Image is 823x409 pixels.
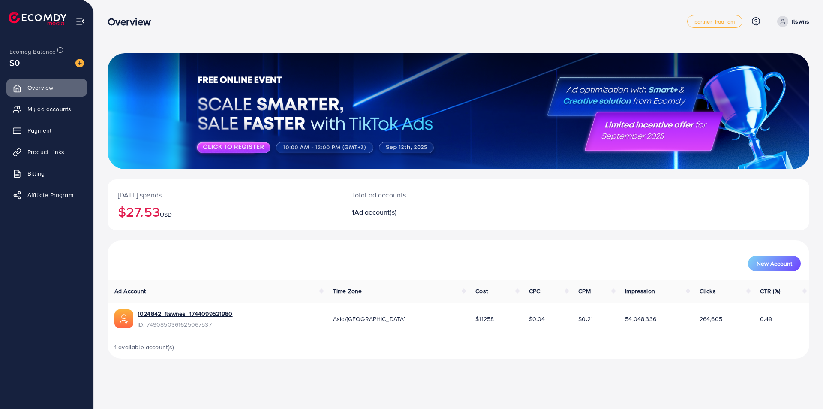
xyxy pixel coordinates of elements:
[578,315,593,323] span: $0.21
[6,79,87,96] a: Overview
[625,315,656,323] span: 54,048,336
[138,320,233,329] span: ID: 7490850361625067537
[75,59,84,67] img: image
[6,100,87,118] a: My ad accounts
[118,190,331,200] p: [DATE] spends
[27,105,71,113] span: My ad accounts
[700,287,716,295] span: Clicks
[748,256,801,271] button: New Account
[760,287,780,295] span: CTR (%)
[108,15,158,28] h3: Overview
[6,186,87,203] a: Affiliate Program
[75,16,85,26] img: menu
[787,370,817,403] iframe: Chat
[160,210,172,219] span: USD
[475,287,488,295] span: Cost
[118,203,331,220] h2: $27.53
[700,315,722,323] span: 264,605
[333,315,405,323] span: Asia/[GEOGRAPHIC_DATA]
[27,126,51,135] span: Payment
[354,207,396,217] span: Ad account(s)
[352,208,507,216] h2: 1
[114,287,146,295] span: Ad Account
[9,47,56,56] span: Ecomdy Balance
[625,287,655,295] span: Impression
[27,148,64,156] span: Product Links
[114,309,133,328] img: ic-ads-acc.e4c84228.svg
[529,315,545,323] span: $0.04
[114,343,174,351] span: 1 available account(s)
[6,122,87,139] a: Payment
[9,56,20,69] span: $0
[27,169,45,178] span: Billing
[774,16,809,27] a: flswns
[9,12,66,25] img: logo
[138,309,233,318] a: 1024842_flswnes_1744099521980
[760,315,772,323] span: 0.49
[6,143,87,161] a: Product Links
[694,19,735,24] span: partner_iraq_am
[757,261,792,267] span: New Account
[352,190,507,200] p: Total ad accounts
[27,83,53,92] span: Overview
[333,287,362,295] span: Time Zone
[792,16,809,27] p: flswns
[687,15,742,28] a: partner_iraq_am
[578,287,590,295] span: CPM
[475,315,494,323] span: $11258
[27,191,73,199] span: Affiliate Program
[529,287,540,295] span: CPC
[6,165,87,182] a: Billing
